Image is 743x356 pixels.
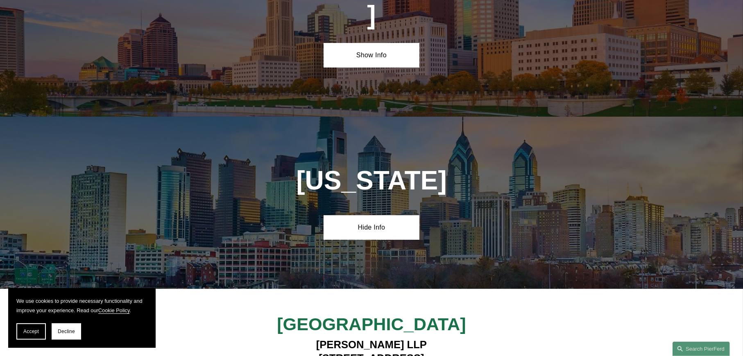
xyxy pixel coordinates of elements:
span: Decline [58,329,75,334]
a: Hide Info [324,215,419,240]
span: Accept [23,329,39,334]
a: Search this site [673,342,730,356]
a: Cookie Policy [98,307,130,313]
a: Show Info [324,43,419,68]
h1: [US_STATE] [252,166,491,196]
button: Decline [52,323,81,340]
span: [GEOGRAPHIC_DATA] [277,314,466,334]
p: We use cookies to provide necessary functionality and improve your experience. Read our . [16,296,147,315]
section: Cookie banner [8,288,156,348]
button: Accept [16,323,46,340]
